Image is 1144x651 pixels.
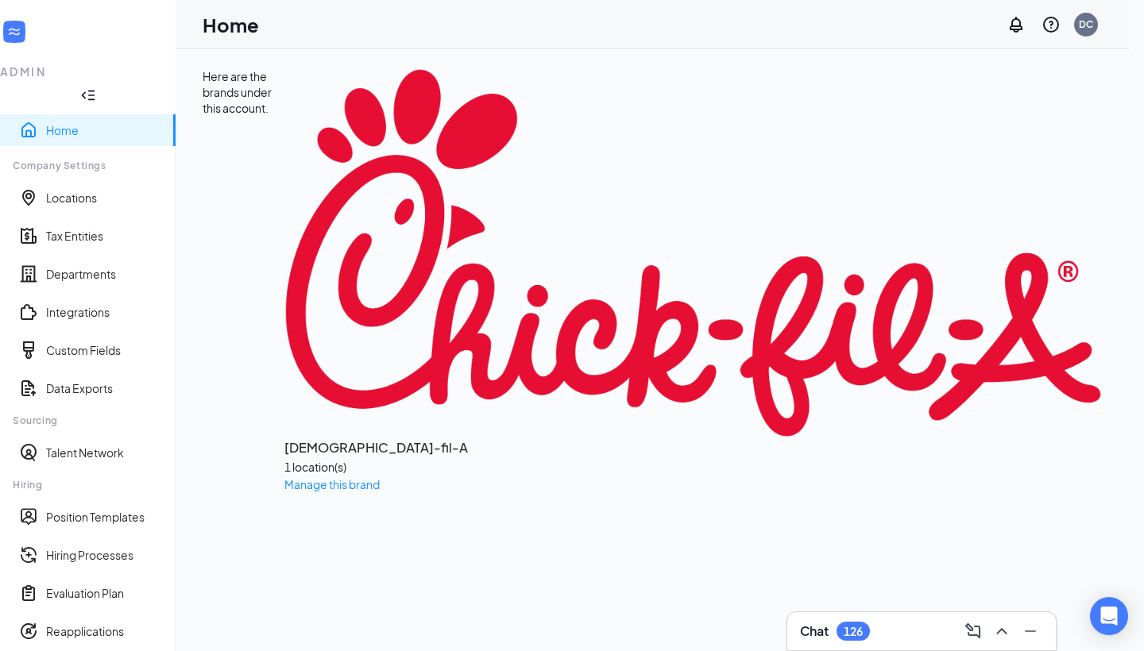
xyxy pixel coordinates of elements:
[284,477,380,491] a: Manage this brand
[284,437,1102,458] h3: [DEMOGRAPHIC_DATA]-fil-A
[800,622,829,640] h3: Chat
[6,24,22,40] svg: WorkstreamLogo
[203,11,259,38] h1: Home
[46,445,163,460] a: Talent Network
[46,266,163,282] a: Departments
[284,458,1102,476] div: 1 location(s)
[1042,15,1061,34] svg: QuestionInfo
[1007,15,1026,34] svg: Notifications
[46,342,163,358] a: Custom Fields
[80,87,96,103] svg: Collapse
[46,380,163,396] a: Data Exports
[46,228,163,244] a: Tax Entities
[203,68,284,493] div: Here are the brands under this account.
[46,509,163,525] a: Position Templates
[46,585,163,601] a: Evaluation Plan
[13,414,162,427] div: Sourcing
[13,478,162,491] div: Hiring
[992,622,1011,641] svg: ChevronUp
[960,618,986,644] button: ComposeMessage
[989,618,1015,644] button: ChevronUp
[1018,618,1043,644] button: Minimize
[46,547,163,563] a: Hiring Processes
[1021,622,1040,641] svg: Minimize
[1090,597,1128,635] div: Open Intercom Messenger
[1079,17,1093,31] div: DC
[13,159,162,172] div: Company Settings
[46,304,163,320] a: Integrations
[46,623,163,639] a: Reapplications
[46,122,163,138] a: Home
[46,190,163,206] a: Locations
[964,622,983,641] svg: ComposeMessage
[844,625,863,638] div: 126
[284,68,1102,437] img: Chick-fil-A logo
